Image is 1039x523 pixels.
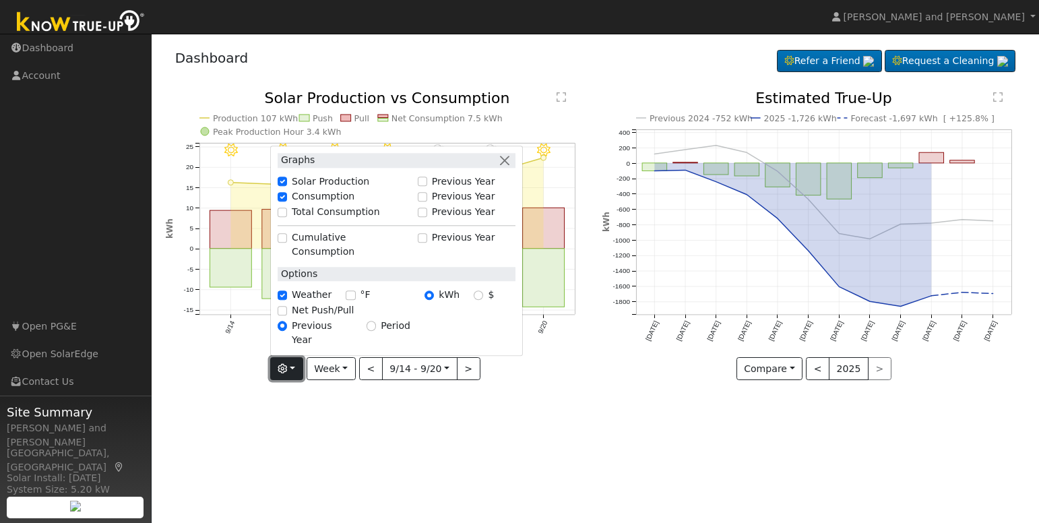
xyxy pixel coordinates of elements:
circle: onclick="" [990,291,996,297]
text: 10 [185,204,193,212]
circle: onclick="" [806,248,811,253]
circle: onclick="" [990,218,996,224]
input: Solar Production [278,177,287,186]
circle: onclick="" [929,293,935,299]
text: Estimated True-Up [755,90,892,106]
circle: onclick="" [683,168,688,173]
rect: onclick="" [827,163,852,199]
text: -800 [617,221,630,228]
a: Map [113,462,125,472]
text: [DATE] [675,319,691,342]
input: Net Push/Pull [278,306,287,315]
circle: onclick="" [898,222,904,227]
circle: onclick="" [745,150,750,156]
input: Weather [278,290,287,300]
circle: onclick="" [806,197,811,202]
text: 20 [185,164,193,171]
text: [DATE] [736,319,752,342]
text: [DATE] [798,319,814,342]
label: Period [381,319,410,333]
text: Pull [354,113,369,123]
img: retrieve [997,56,1008,67]
circle: onclick="" [652,168,657,174]
text: [DATE] [891,319,906,342]
text: [DATE] [644,319,660,342]
button: Week [307,357,356,380]
span: [PERSON_NAME] and [PERSON_NAME] [844,11,1025,22]
div: Solar Install: [DATE] [7,471,144,485]
i: 9/14 - Clear [224,144,237,157]
input: Previous Year [418,208,427,217]
button: 2025 [829,357,869,380]
label: Graphs [278,154,315,168]
text: Solar Production vs Consumption [264,90,509,106]
text: -5 [187,266,193,273]
label: Solar Production [292,175,369,189]
label: $ [488,288,494,303]
circle: onclick="" [714,143,719,148]
rect: onclick="" [642,163,667,171]
text:  [557,92,566,102]
rect: onclick="" [210,249,251,287]
rect: onclick="" [919,152,944,163]
text: -1000 [612,237,630,244]
a: Request a Cleaning [885,50,1015,73]
text:  [993,92,1003,102]
circle: onclick="" [775,168,780,174]
input: °F [346,290,355,300]
input: Total Consumption [278,208,287,217]
rect: onclick="" [704,163,729,175]
text: -200 [617,175,630,183]
text: 0 [189,245,193,253]
label: Cumulative Consumption [292,230,410,259]
rect: onclick="" [673,162,698,163]
text: -400 [617,190,630,197]
circle: onclick="" [898,304,904,309]
img: retrieve [70,501,81,512]
input: Previous Year [418,233,427,243]
text: -1400 [612,268,630,275]
circle: onclick="" [867,237,873,242]
button: < [359,357,383,380]
label: Options [278,267,317,281]
text: -1800 [612,298,630,305]
label: Previous Year [432,190,495,204]
a: Dashboard [175,50,249,66]
text: Forecast -1,697 kWh [ +125.8% ] [851,113,995,123]
text: -10 [183,286,193,293]
text: 0 [626,160,630,167]
circle: onclick="" [867,299,873,305]
text: 9/14 [224,319,236,335]
text: [DATE] [983,319,999,342]
input: Cumulative Consumption [278,233,287,243]
rect: onclick="" [796,163,821,195]
input: Previous Year [278,321,287,331]
text: 9/20 [536,319,548,335]
circle: onclick="" [837,231,842,237]
text: 2025 -1,726 kWh [764,113,837,123]
circle: onclick="" [540,155,546,160]
img: retrieve [863,56,874,67]
circle: onclick="" [929,220,935,226]
text: -1600 [612,283,630,290]
label: Previous Year [432,175,495,189]
div: [GEOGRAPHIC_DATA], [GEOGRAPHIC_DATA] [7,446,144,474]
label: Weather [292,288,332,303]
i: 9/20 - Clear [537,144,550,157]
a: Refer a Friend [777,50,882,73]
input: Previous Year [418,177,427,186]
label: kWh [439,288,460,303]
text: kWh [165,219,175,239]
div: System Size: 5.20 kW [7,483,144,497]
circle: onclick="" [959,217,965,222]
label: Consumption [292,190,354,204]
rect: onclick="" [765,163,790,187]
text: [DATE] [767,319,783,342]
circle: onclick="" [228,180,233,185]
circle: onclick="" [683,147,688,152]
rect: onclick="" [523,249,565,307]
text: -1200 [612,252,630,259]
rect: onclick="" [210,210,251,249]
rect: onclick="" [950,160,975,163]
text: 200 [619,144,630,152]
